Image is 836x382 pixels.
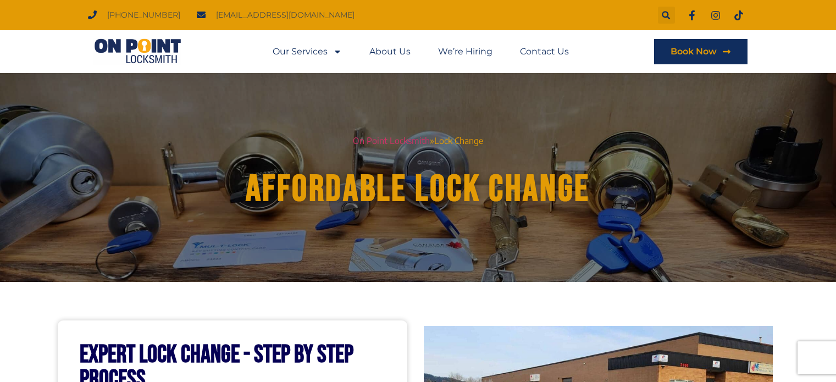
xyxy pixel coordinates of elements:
[213,8,355,23] span: [EMAIL_ADDRESS][DOMAIN_NAME]
[273,39,342,64] a: Our Services
[434,135,483,146] span: Lock Change
[520,39,569,64] a: Contact Us
[104,8,180,23] span: [PHONE_NUMBER]
[122,169,715,210] h1: Affordable Lock Change
[658,7,675,24] div: Search
[438,39,492,64] a: We’re Hiring
[430,135,434,146] span: »
[671,47,717,56] span: Book Now
[113,134,724,148] nav: breadcrumbs
[353,135,430,146] a: On Point Locksmith
[369,39,411,64] a: About Us
[654,39,748,64] a: Book Now
[273,39,569,64] nav: Menu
